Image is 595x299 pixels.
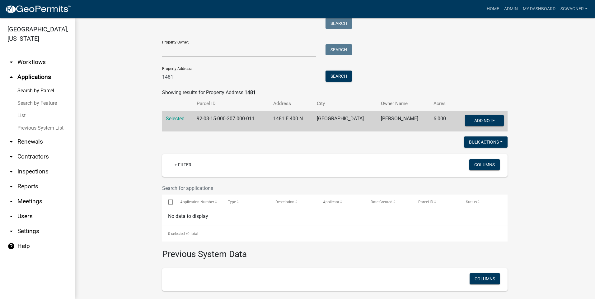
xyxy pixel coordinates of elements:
strong: 1481 [245,90,256,95]
span: Description [275,200,294,204]
a: + Filter [170,159,196,170]
th: Owner Name [377,96,430,111]
datatable-header-cell: Select [162,195,174,209]
button: Search [326,18,352,29]
a: Selected [166,116,185,122]
a: Admin [502,3,520,15]
td: 6.000 [430,111,453,132]
th: City [313,96,377,111]
input: Search for applications [162,182,448,195]
button: Search [326,44,352,55]
td: [GEOGRAPHIC_DATA] [313,111,377,132]
div: Showing results for Property Address: [162,89,508,96]
datatable-header-cell: Status [460,195,508,209]
i: arrow_drop_down [7,213,15,220]
td: [PERSON_NAME] [377,111,430,132]
i: arrow_drop_down [7,138,15,145]
datatable-header-cell: Applicant [317,195,365,209]
span: Add Note [474,118,494,123]
span: Applicant [323,200,339,204]
button: Columns [470,273,500,284]
i: arrow_drop_down [7,168,15,175]
datatable-header-cell: Date Created [365,195,412,209]
span: Type [228,200,236,204]
th: Acres [430,96,453,111]
span: 0 selected / [168,232,187,236]
span: Application Number [180,200,214,204]
span: Status [466,200,477,204]
td: 1481 E 400 N [269,111,313,132]
i: arrow_drop_up [7,73,15,81]
button: Add Note [465,115,504,126]
a: Home [484,3,502,15]
datatable-header-cell: Description [269,195,317,209]
datatable-header-cell: Application Number [174,195,222,209]
th: Address [269,96,313,111]
h3: Previous System Data [162,241,508,261]
button: Columns [469,159,500,170]
button: Search [326,71,352,82]
button: Bulk Actions [464,136,508,148]
th: Parcel ID [193,96,270,111]
div: No data to display [162,210,508,226]
datatable-header-cell: Parcel ID [412,195,460,209]
span: Date Created [371,200,392,204]
datatable-header-cell: Type [222,195,269,209]
i: help [7,242,15,250]
td: 92-03-15-000-207.000-011 [193,111,270,132]
i: arrow_drop_down [7,58,15,66]
a: My Dashboard [520,3,558,15]
i: arrow_drop_down [7,228,15,235]
i: arrow_drop_down [7,153,15,160]
a: scwagner [558,3,590,15]
i: arrow_drop_down [7,183,15,190]
span: Parcel ID [418,200,433,204]
div: 0 total [162,226,508,241]
i: arrow_drop_down [7,198,15,205]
